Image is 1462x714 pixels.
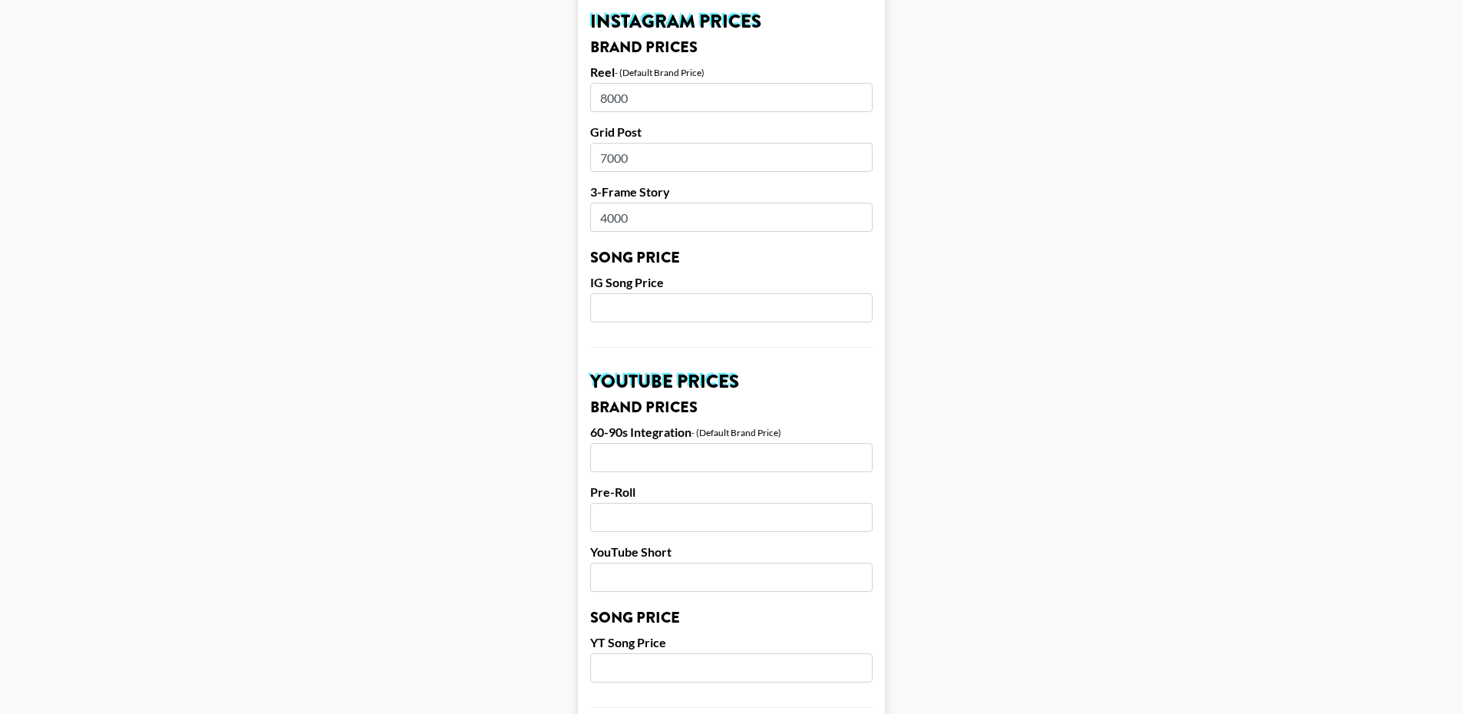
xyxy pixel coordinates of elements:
[590,275,873,290] label: IG Song Price
[615,67,705,78] div: - (Default Brand Price)
[590,544,873,560] label: YouTube Short
[590,484,873,500] label: Pre-Roll
[590,635,873,650] label: YT Song Price
[590,124,873,140] label: Grid Post
[590,40,873,55] h3: Brand Prices
[590,372,873,391] h2: YouTube Prices
[590,610,873,626] h3: Song Price
[691,427,781,438] div: - (Default Brand Price)
[590,184,873,200] label: 3-Frame Story
[590,64,615,80] label: Reel
[590,425,691,440] label: 60-90s Integration
[590,250,873,266] h3: Song Price
[590,400,873,415] h3: Brand Prices
[590,12,873,31] h2: Instagram Prices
